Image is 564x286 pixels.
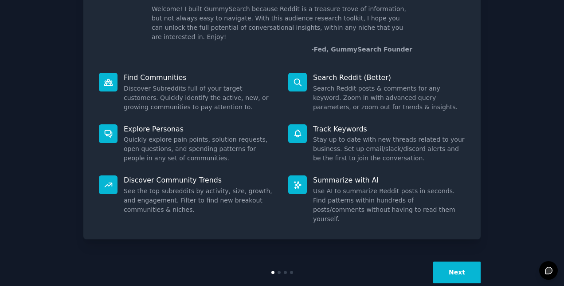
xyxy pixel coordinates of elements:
dd: Stay up to date with new threads related to your business. Set up email/slack/discord alerts and ... [313,135,465,163]
p: Find Communities [124,73,276,82]
p: Welcome! I built GummySearch because Reddit is a treasure trove of information, but not always ea... [152,4,412,42]
button: Next [433,262,481,283]
a: Fed, GummySearch Founder [313,46,412,53]
dd: Use AI to summarize Reddit posts in seconds. Find patterns within hundreds of posts/comments with... [313,187,465,224]
p: Search Reddit (Better) [313,73,465,82]
p: Discover Community Trends [124,175,276,185]
dd: Quickly explore pain points, solution requests, open questions, and spending patterns for people ... [124,135,276,163]
p: Summarize with AI [313,175,465,185]
dd: Search Reddit posts & comments for any keyword. Zoom in with advanced query parameters, or zoom o... [313,84,465,112]
dd: Discover Subreddits full of your target customers. Quickly identify the active, new, or growing c... [124,84,276,112]
p: Explore Personas [124,124,276,134]
p: Track Keywords [313,124,465,134]
div: - [311,45,412,54]
dd: See the top subreddits by activity, size, growth, and engagement. Filter to find new breakout com... [124,187,276,214]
